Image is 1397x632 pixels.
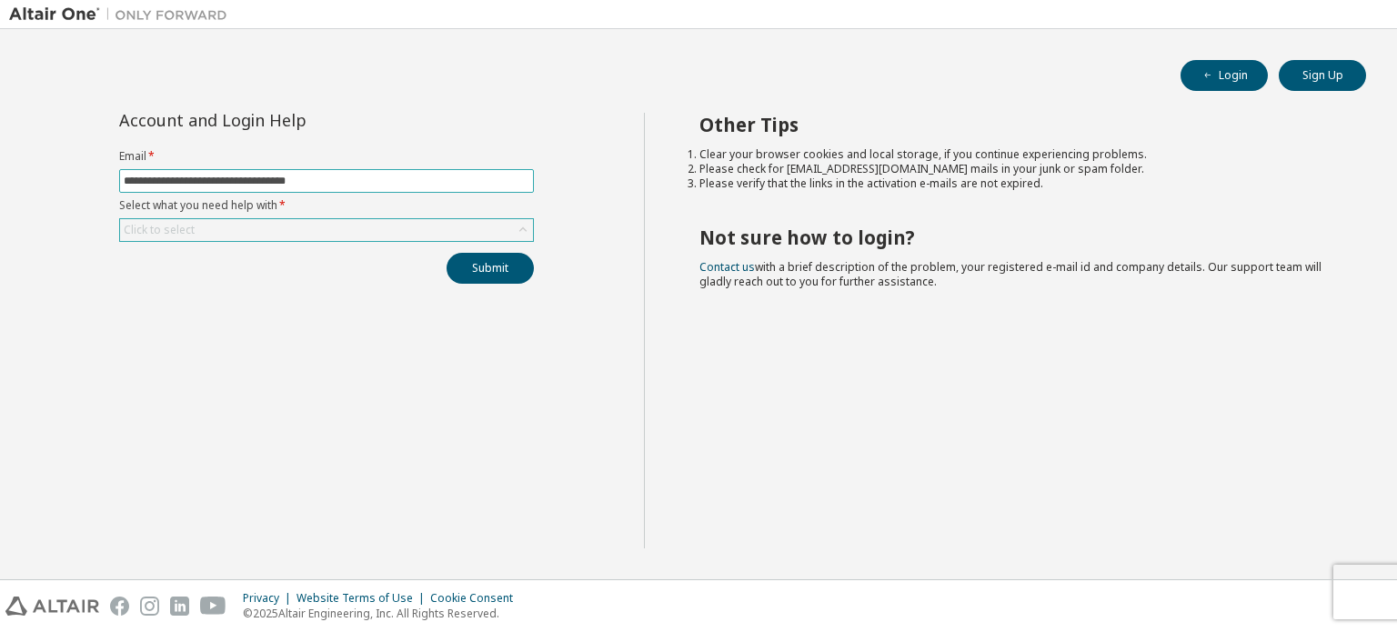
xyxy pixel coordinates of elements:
img: facebook.svg [110,597,129,616]
label: Select what you need help with [119,198,534,213]
h2: Not sure how to login? [699,226,1334,249]
img: youtube.svg [200,597,226,616]
img: instagram.svg [140,597,159,616]
div: Privacy [243,591,296,606]
div: Account and Login Help [119,113,451,127]
li: Please check for [EMAIL_ADDRESS][DOMAIN_NAME] mails in your junk or spam folder. [699,162,1334,176]
label: Email [119,149,534,164]
div: Click to select [124,223,195,237]
div: Website Terms of Use [296,591,430,606]
li: Please verify that the links in the activation e-mails are not expired. [699,176,1334,191]
h2: Other Tips [699,113,1334,136]
div: Click to select [120,219,533,241]
li: Clear your browser cookies and local storage, if you continue experiencing problems. [699,147,1334,162]
div: Cookie Consent [430,591,524,606]
a: Contact us [699,259,755,275]
span: with a brief description of the problem, your registered e-mail id and company details. Our suppo... [699,259,1322,289]
img: Altair One [9,5,236,24]
button: Login [1181,60,1268,91]
button: Sign Up [1279,60,1366,91]
img: linkedin.svg [170,597,189,616]
p: © 2025 Altair Engineering, Inc. All Rights Reserved. [243,606,524,621]
button: Submit [447,253,534,284]
img: altair_logo.svg [5,597,99,616]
